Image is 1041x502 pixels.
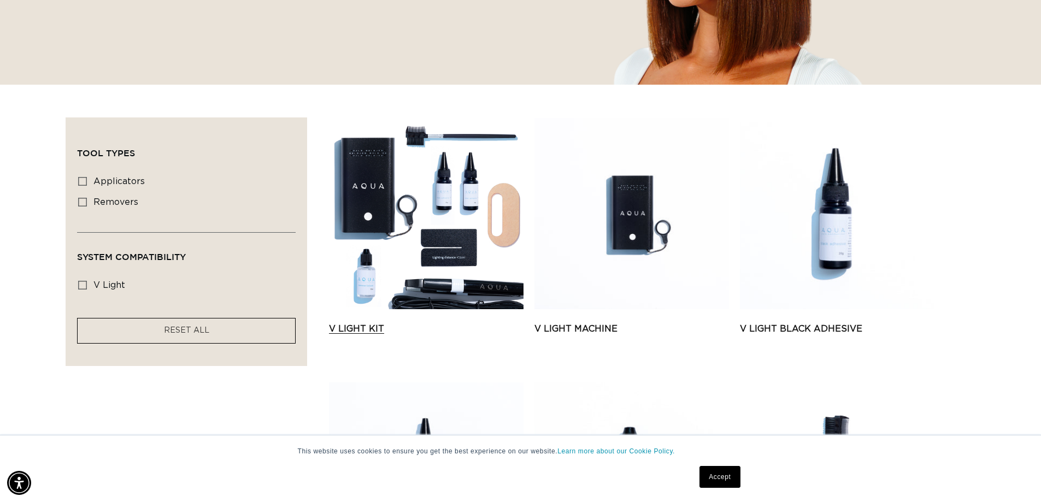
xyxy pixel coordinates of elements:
[740,322,934,335] a: V Light Black Adhesive
[298,446,744,456] p: This website uses cookies to ensure you get the best experience on our website.
[699,466,740,488] a: Accept
[164,327,209,334] span: RESET ALL
[534,322,729,335] a: V Light Machine
[93,281,125,290] span: v light
[164,324,209,338] a: RESET ALL
[77,233,296,272] summary: System Compatibility (0 selected)
[329,322,524,335] a: V Light Kit
[7,471,31,495] div: Accessibility Menu
[77,148,135,158] span: Tool Types
[557,447,675,455] a: Learn more about our Cookie Policy.
[77,129,296,168] summary: Tool Types (0 selected)
[93,177,145,186] span: applicators
[77,252,186,262] span: System Compatibility
[93,198,138,206] span: removers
